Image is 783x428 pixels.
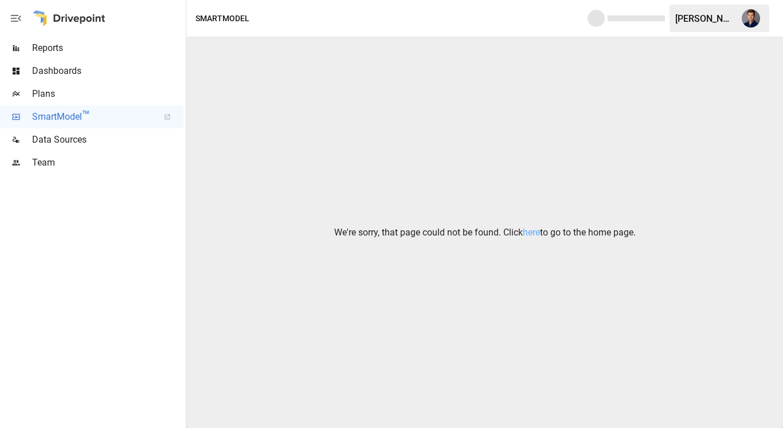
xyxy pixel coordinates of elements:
span: Team [32,156,183,170]
div: [PERSON_NAME] [675,13,735,24]
span: Plans [32,87,183,101]
p: We're sorry, that page could not be found. Click to go to the home page. [334,226,636,239]
span: Reports [32,41,183,55]
button: Clark Kissiah [735,2,767,34]
a: here [523,227,540,238]
span: SmartModel [32,110,151,124]
span: ™ [82,108,90,123]
img: Clark Kissiah [742,9,760,28]
span: Dashboards [32,64,183,78]
span: Data Sources [32,133,183,147]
